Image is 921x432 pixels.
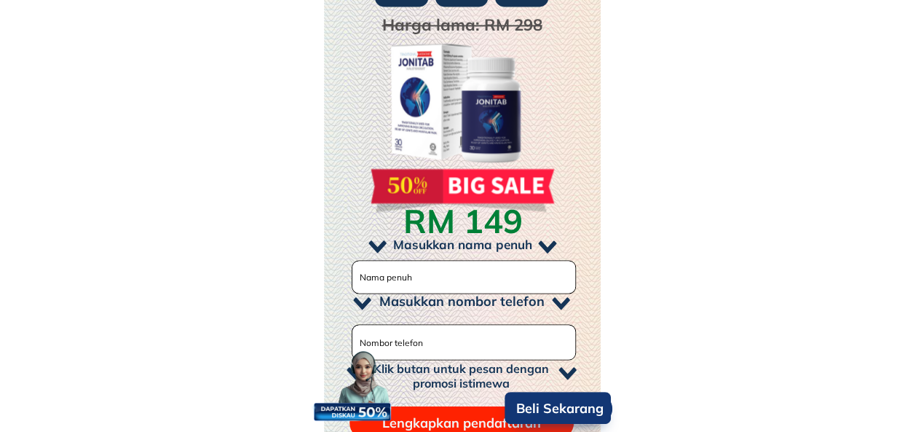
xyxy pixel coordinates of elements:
input: Nama penuh [356,261,572,293]
h3: Harga lama: RM 298 [317,12,608,39]
h3: RM 149 [366,195,559,247]
h3: Masukkan nama penuh [353,235,572,254]
input: Nombor telefon [356,325,572,359]
p: Beli Sekarang [508,394,612,423]
p: Beli Sekarang [505,392,611,424]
